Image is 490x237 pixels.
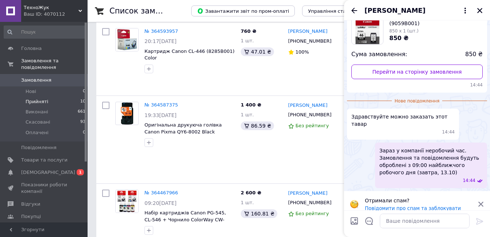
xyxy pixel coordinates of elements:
span: 09:20[DATE] [144,200,177,206]
span: [PERSON_NAME] [364,6,425,15]
img: Фото товару [116,190,138,213]
div: 47.01 ₴ [241,47,274,56]
span: Замовлення [21,77,51,83]
a: Набір картриджів Canon PG-545, CL-546 + Чорнило ColorWay CW-CW445/CW446SET01 (8287B001) [144,210,226,229]
a: Перейти на сторінку замовлення [351,65,483,79]
span: Виконані [26,109,48,115]
span: 661 [78,109,85,115]
span: Головна [21,45,42,52]
p: Отримали спам? [365,197,473,204]
a: № 364593957 [144,28,178,34]
a: [PERSON_NAME] [288,28,328,35]
span: 14:44 12.10.2025 [463,178,475,184]
span: Оплачені [26,129,49,136]
div: 86.59 ₴ [241,121,274,130]
a: [PERSON_NAME] [288,102,328,109]
span: Без рейтингу [296,123,329,128]
span: Завантажити звіт по пром-оплаті [197,8,289,14]
span: 1 шт. [241,112,254,117]
span: 93 [80,119,85,125]
span: Здравствуйте можно заказать этот тавар [351,113,455,128]
input: Пошук [4,26,86,39]
button: Назад [350,6,359,15]
img: 6566867562_w200_h200_kartridzh-canon-pg-46.jpg [355,13,379,44]
span: 1 [77,169,84,175]
img: Фото товару [116,28,138,51]
span: 0 [83,88,85,95]
h1: Список замовлень [109,7,184,15]
span: Скасовані [26,119,50,125]
span: 1 шт. [241,38,254,43]
button: Закрити [475,6,484,15]
span: 850 ₴ [465,50,483,59]
span: 2 600 ₴ [241,190,261,195]
span: Повідомлення [21,144,57,151]
span: 20:17[DATE] [144,38,177,44]
a: Фото товару [115,28,139,51]
span: Управління статусами [308,8,364,14]
button: Управління статусами [302,5,370,16]
span: 100% [296,49,309,55]
span: Покупці [21,213,41,220]
button: Відкрити шаблони відповідей [364,216,374,226]
span: Зараз у компанії неробочий час. Замовлення та повідомлення будуть оброблені з 09:00 найближчого р... [379,147,483,176]
span: 14:44 12.10.2025 [442,129,455,135]
span: Нове повідомлення [392,98,443,104]
span: 0 [83,129,85,136]
button: [PERSON_NAME] [364,6,470,15]
span: 1 шт. [241,200,254,205]
span: 14:44 12.10.2025 [351,82,483,88]
span: 760 ₴ [241,28,256,34]
span: Відгуки [21,201,40,207]
a: Картридж Canon CL-446 (8285B001) Color [144,48,235,61]
span: Замовлення та повідомлення [21,58,88,71]
div: [PHONE_NUMBER] [287,36,333,46]
a: Фото товару [115,190,139,213]
span: ТехноЖук [24,4,78,11]
div: 160.81 ₴ [241,209,277,218]
div: Ваш ID: 4070112 [24,11,88,18]
span: Нові [26,88,36,95]
span: 850 ₴ [389,35,409,42]
a: № 364587375 [144,102,178,108]
a: [PERSON_NAME] [288,190,328,197]
a: № 364467966 [144,190,178,195]
span: Товари та послуги [21,157,67,163]
span: Прийняті [26,98,48,105]
span: Показники роботи компанії [21,182,67,195]
span: 19:33[DATE] [144,112,177,118]
button: Завантажити звіт по пром-оплаті [191,5,295,16]
button: Повідомити про спам та заблокувати [365,206,461,211]
div: [PHONE_NUMBER] [287,110,333,120]
img: :face_with_monocle: [350,200,359,209]
a: Оригінальна друкуюча голівка Canon Pixma QY6-8002 Black G1400/G2400/G3400 [144,122,222,141]
span: 10 [80,98,85,105]
span: 850 x 1 (шт.) [389,28,418,34]
span: Без рейтингу [296,211,329,216]
img: Фото товару [120,102,134,125]
a: Фото товару [115,102,139,125]
div: [PHONE_NUMBER] [287,198,333,207]
span: Сума замовлення: [351,50,407,59]
span: 1 400 ₴ [241,102,261,108]
span: [DEMOGRAPHIC_DATA] [21,169,75,176]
